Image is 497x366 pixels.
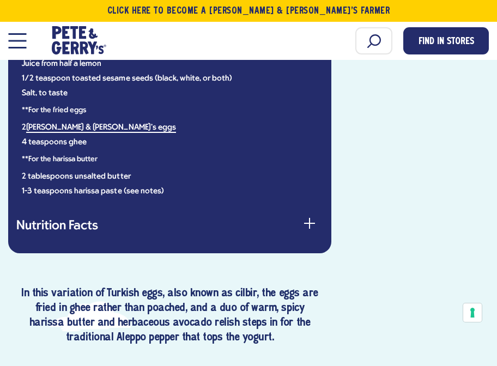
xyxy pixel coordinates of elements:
li: 4 teaspoons ghee [22,138,318,147]
li: 1/2 teaspoon toasted sesame seeds (black, white, or both) [22,75,318,83]
p: **For the fried eggs [22,105,318,116]
a: Find in Stores [403,27,489,54]
li: Juice from half a lemon [22,60,318,68]
span: Find in Stores [419,35,474,50]
p: **For the harissa butter [22,154,318,165]
button: Your consent preferences for tracking technologies [463,303,482,322]
input: Search [355,27,392,54]
li: Salt, to taste [22,89,318,97]
li: 1-3 teaspoons harissa paste (see notes) [22,187,318,196]
h4: In this variation of Turkish eggs, also known as cilbir, the eggs are fried in ghee rather than p... [18,286,322,345]
button: Open Mobile Menu Modal Dialog [8,33,26,48]
li: 2 [22,124,318,132]
button: Nutrition Facts [16,220,323,233]
a: [PERSON_NAME] & [PERSON_NAME]'s eggs [26,123,176,133]
li: 2 tablespoons unsalted butter [22,173,318,181]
